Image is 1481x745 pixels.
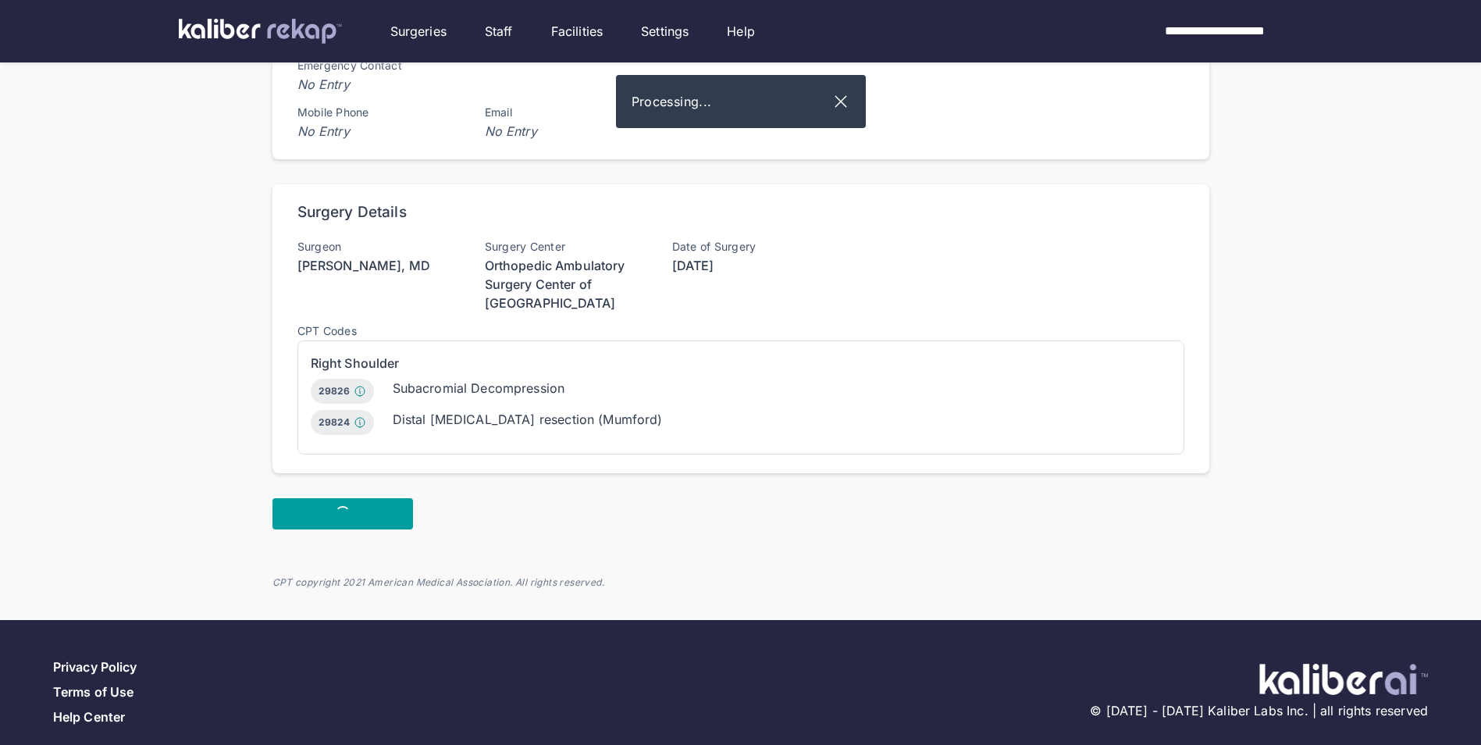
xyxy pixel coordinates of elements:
[485,22,513,41] a: Staff
[53,709,125,725] a: Help Center
[297,75,454,94] span: No Entry
[390,22,447,41] a: Surgeries
[1090,701,1428,720] span: © [DATE] - [DATE] Kaliber Labs Inc. | all rights reserved
[179,19,342,44] img: kaliber labs logo
[393,379,565,397] div: Subacromial Decompression
[311,354,1171,372] div: Right Shoulder
[485,106,641,119] div: Email
[641,22,689,41] a: Settings
[297,59,454,72] div: Emergency Contact
[297,203,407,222] div: Surgery Details
[297,256,454,275] div: [PERSON_NAME], MD
[311,410,374,435] div: 29824
[53,684,134,700] a: Terms of Use
[672,256,828,275] div: [DATE]
[551,22,603,41] a: Facilities
[297,122,454,141] span: No Entry
[393,410,663,429] div: Distal [MEDICAL_DATA] resection (Mumford)
[272,576,1209,589] div: CPT copyright 2021 American Medical Association. All rights reserved.
[354,416,366,429] img: Info.77c6ff0b.svg
[297,325,1184,337] div: CPT Codes
[311,379,374,404] div: 29826
[727,22,755,41] a: Help
[297,106,454,119] div: Mobile Phone
[485,241,641,253] div: Surgery Center
[297,241,454,253] div: Surgeon
[53,659,137,675] a: Privacy Policy
[672,241,828,253] div: Date of Surgery
[1259,664,1428,695] img: ATj1MI71T5jDAAAAAElFTkSuQmCC
[354,385,366,397] img: Info.77c6ff0b.svg
[485,122,641,141] span: No Entry
[485,256,641,312] div: Orthopedic Ambulatory Surgery Center of [GEOGRAPHIC_DATA]
[632,92,831,111] span: Processing...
